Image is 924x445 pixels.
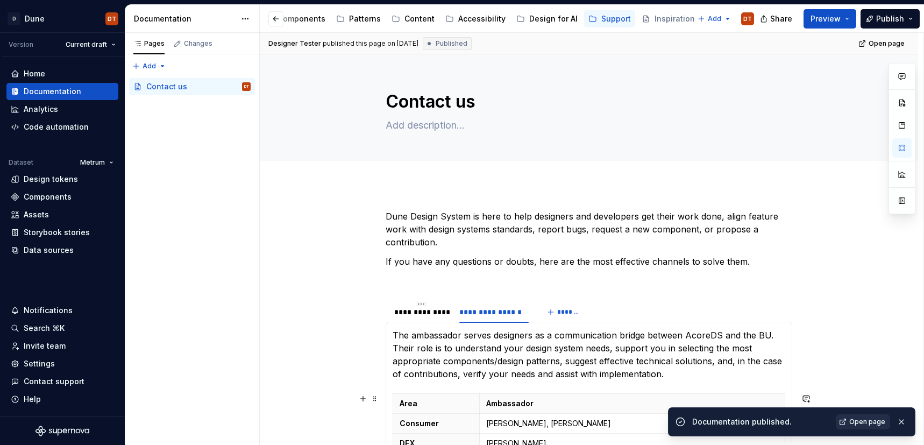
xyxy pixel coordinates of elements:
[458,13,506,24] div: Accessibility
[24,192,72,202] div: Components
[9,158,33,167] div: Dataset
[24,104,58,115] div: Analytics
[129,78,255,95] div: Page tree
[108,15,116,23] div: DT
[692,416,829,427] div: Documentation published.
[24,209,49,220] div: Assets
[8,12,20,25] div: D
[529,13,578,24] div: Design for AI
[861,9,920,29] button: Publish
[143,62,156,70] span: Add
[708,15,721,23] span: Add
[80,158,105,167] span: Metrum
[35,426,89,436] svg: Supernova Logo
[146,81,187,92] div: Contact us
[584,10,635,27] a: Support
[24,394,41,405] div: Help
[387,10,439,27] a: Content
[6,355,118,372] a: Settings
[6,320,118,337] button: Search ⌘K
[24,376,84,387] div: Contact support
[129,59,169,74] button: Add
[244,81,249,92] div: DT
[655,13,695,24] div: Inspiration
[268,39,321,48] span: Designer Tester
[6,206,118,223] a: Assets
[24,245,74,256] div: Data sources
[6,171,118,188] a: Design tokens
[383,89,790,115] textarea: Contact us
[601,13,631,24] div: Support
[869,39,905,48] span: Open page
[6,391,118,408] button: Help
[400,398,473,409] p: Area
[332,10,385,27] a: Patterns
[6,118,118,136] a: Code automation
[400,418,473,429] p: Consumer
[133,39,165,48] div: Pages
[25,13,45,24] div: Dune
[811,13,841,24] span: Preview
[24,358,55,369] div: Settings
[2,7,123,30] button: DDuneDT
[836,414,890,429] a: Open page
[404,13,435,24] div: Content
[6,337,118,355] a: Invite team
[24,86,81,97] div: Documentation
[441,10,510,27] a: Accessibility
[6,101,118,118] a: Analytics
[512,10,582,27] a: Design for AI
[9,40,33,49] div: Version
[386,255,792,268] p: If you have any questions or doubts, here are the most effective channels to solve them.
[323,39,418,48] div: published this page on [DATE]
[6,302,118,319] button: Notifications
[694,11,735,26] button: Add
[24,174,78,185] div: Design tokens
[386,210,792,249] p: Dune Design System is here to help designers and developers get their work done, align feature wo...
[6,373,118,390] button: Contact support
[24,68,45,79] div: Home
[6,224,118,241] a: Storybook stories
[486,418,778,429] p: [PERSON_NAME], [PERSON_NAME]
[6,242,118,259] a: Data sources
[393,329,785,380] p: The ambassador serves designers as a communication bridge between AcoreDS and the BU. Their role ...
[436,39,467,48] span: Published
[755,9,799,29] button: Share
[876,13,904,24] span: Publish
[61,37,120,52] button: Current draft
[770,13,792,24] span: Share
[24,305,73,316] div: Notifications
[24,341,66,351] div: Invite team
[6,65,118,82] a: Home
[6,188,118,206] a: Components
[24,323,65,334] div: Search ⌘K
[24,122,89,132] div: Code automation
[855,36,909,51] a: Open page
[129,78,255,95] a: Contact usDT
[75,155,118,170] button: Metrum
[122,8,548,30] div: Page tree
[134,13,236,24] div: Documentation
[486,398,778,409] p: Ambassador
[849,418,885,426] span: Open page
[349,13,381,24] div: Patterns
[66,40,107,49] span: Current draft
[24,227,90,238] div: Storybook stories
[804,9,856,29] button: Preview
[637,10,711,27] a: Inspiration
[743,15,752,23] div: DT
[6,83,118,100] a: Documentation
[184,39,212,48] div: Changes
